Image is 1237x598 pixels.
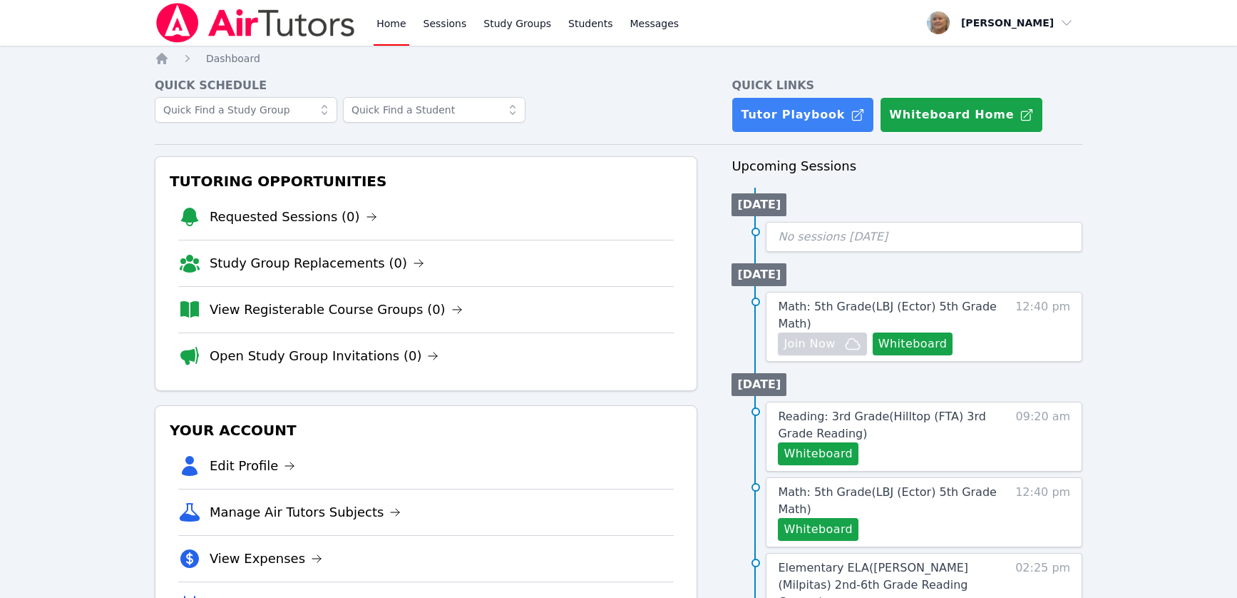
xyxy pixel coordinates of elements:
h3: Tutoring Opportunities [167,168,686,194]
a: Manage Air Tutors Subjects [210,502,401,522]
button: Whiteboard [873,333,953,355]
a: Requested Sessions (0) [210,207,377,227]
span: 12:40 pm [1015,298,1070,355]
span: Reading: 3rd Grade ( Hilltop (FTA) 3rd Grade Reading ) [778,410,985,440]
h3: Your Account [167,417,686,443]
span: No sessions [DATE] [778,230,888,243]
h3: Upcoming Sessions [732,156,1082,176]
a: Edit Profile [210,456,296,476]
a: Tutor Playbook [732,97,874,133]
a: Study Group Replacements (0) [210,253,424,273]
li: [DATE] [732,263,786,286]
span: 09:20 am [1016,408,1071,465]
button: Join Now [778,333,866,355]
span: Math: 5th Grade ( LBJ (Ector) 5th Grade Math ) [778,300,997,330]
span: Dashboard [206,53,260,64]
span: Messages [630,16,679,31]
a: View Expenses [210,549,322,569]
button: Whiteboard Home [880,97,1043,133]
button: Whiteboard [778,442,858,465]
li: [DATE] [732,193,786,216]
input: Quick Find a Student [343,97,525,123]
img: Air Tutors [155,3,356,43]
a: Math: 5th Grade(LBJ (Ector) 5th Grade Math) [778,298,997,333]
a: Open Study Group Invitations (0) [210,346,439,366]
h4: Quick Links [732,77,1082,94]
span: 12:40 pm [1015,484,1070,541]
a: Math: 5th Grade(LBJ (Ector) 5th Grade Math) [778,484,997,518]
a: View Registerable Course Groups (0) [210,300,463,320]
button: Whiteboard [778,518,858,541]
a: Reading: 3rd Grade(Hilltop (FTA) 3rd Grade Reading) [778,408,997,442]
li: [DATE] [732,373,786,396]
input: Quick Find a Study Group [155,97,337,123]
h4: Quick Schedule [155,77,698,94]
a: Dashboard [206,51,260,66]
nav: Breadcrumb [155,51,1082,66]
span: Join Now [784,335,835,353]
span: Math: 5th Grade ( LBJ (Ector) 5th Grade Math ) [778,485,997,516]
